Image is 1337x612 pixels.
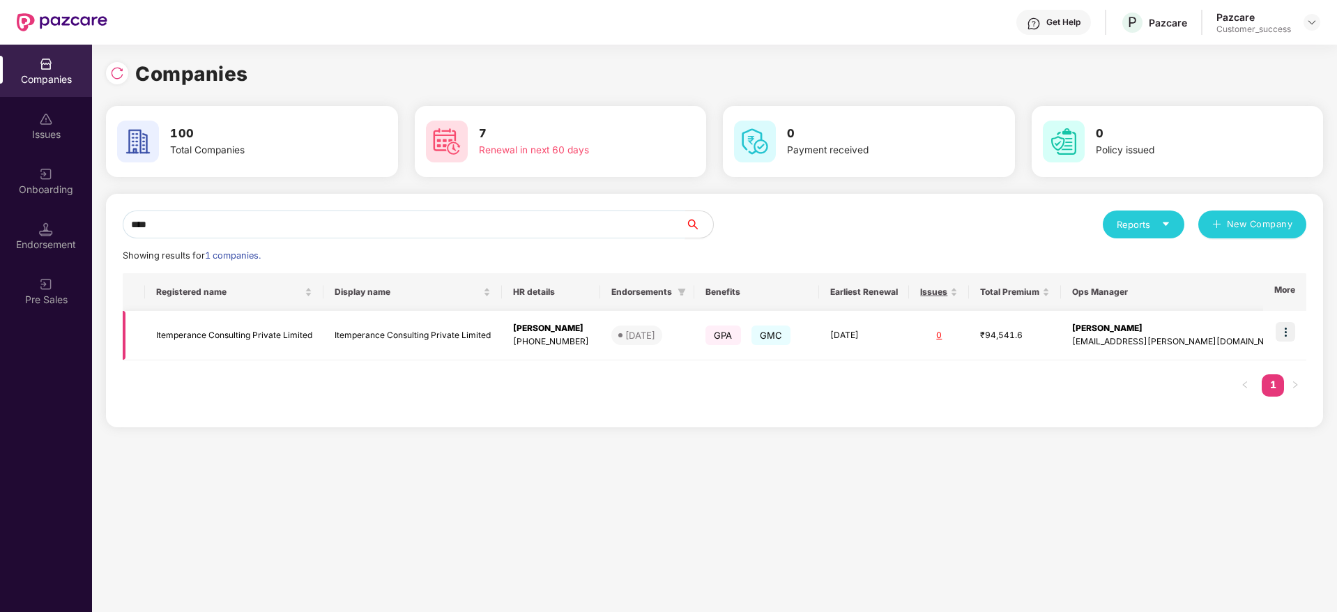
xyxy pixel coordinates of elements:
img: svg+xml;base64,PHN2ZyB3aWR0aD0iMjAiIGhlaWdodD0iMjAiIHZpZXdCb3g9IjAgMCAyMCAyMCIgZmlsbD0ibm9uZSIgeG... [39,167,53,181]
div: Total Companies [170,143,346,158]
th: Display name [323,273,502,311]
div: Pazcare [1216,10,1291,24]
div: Payment received [787,143,963,158]
div: Pazcare [1149,16,1187,29]
span: search [685,219,713,230]
th: More [1263,273,1306,311]
span: P [1128,14,1137,31]
td: Itemperance Consulting Private Limited [323,311,502,360]
img: svg+xml;base64,PHN2ZyBpZD0iUmVsb2FkLTMyeDMyIiB4bWxucz0iaHR0cDovL3d3dy53My5vcmcvMjAwMC9zdmciIHdpZH... [110,66,124,80]
span: Registered name [156,286,302,298]
span: Showing results for [123,250,261,261]
span: 1 companies. [205,250,261,261]
div: [EMAIL_ADDRESS][PERSON_NAME][DOMAIN_NAME] [1072,335,1285,349]
span: Total Premium [980,286,1039,298]
div: [PERSON_NAME] [513,322,589,335]
span: Display name [335,286,480,298]
span: filter [678,288,686,296]
li: Previous Page [1234,374,1256,397]
span: right [1291,381,1299,389]
div: ₹94,541.6 [980,329,1050,342]
div: [DATE] [625,328,655,342]
img: svg+xml;base64,PHN2ZyBpZD0iRHJvcGRvd24tMzJ4MzIiIHhtbG5zPSJodHRwOi8vd3d3LnczLm9yZy8yMDAwL3N2ZyIgd2... [1306,17,1317,28]
img: icon [1276,322,1295,342]
button: right [1284,374,1306,397]
th: Issues [909,273,969,311]
div: Customer_success [1216,24,1291,35]
span: plus [1212,220,1221,231]
span: Ops Manager [1072,286,1274,298]
th: HR details [502,273,600,311]
span: GPA [705,326,741,345]
div: [PHONE_NUMBER] [513,335,589,349]
img: svg+xml;base64,PHN2ZyB4bWxucz0iaHR0cDovL3d3dy53My5vcmcvMjAwMC9zdmciIHdpZHRoPSI2MCIgaGVpZ2h0PSI2MC... [117,121,159,162]
span: caret-down [1161,220,1170,229]
div: 0 [920,329,958,342]
span: GMC [751,326,791,345]
img: svg+xml;base64,PHN2ZyB4bWxucz0iaHR0cDovL3d3dy53My5vcmcvMjAwMC9zdmciIHdpZHRoPSI2MCIgaGVpZ2h0PSI2MC... [1043,121,1085,162]
img: svg+xml;base64,PHN2ZyB3aWR0aD0iMjAiIGhlaWdodD0iMjAiIHZpZXdCb3g9IjAgMCAyMCAyMCIgZmlsbD0ibm9uZSIgeG... [39,277,53,291]
h3: 100 [170,125,346,143]
li: 1 [1262,374,1284,397]
td: Itemperance Consulting Private Limited [145,311,323,360]
img: svg+xml;base64,PHN2ZyB3aWR0aD0iMTQuNSIgaGVpZ2h0PSIxNC41IiB2aWV3Qm94PSIwIDAgMTYgMTYiIGZpbGw9Im5vbm... [39,222,53,236]
div: Reports [1117,217,1170,231]
th: Earliest Renewal [819,273,909,311]
button: plusNew Company [1198,211,1306,238]
th: Total Premium [969,273,1061,311]
th: Benefits [694,273,819,311]
span: filter [675,284,689,300]
img: New Pazcare Logo [17,13,107,31]
img: svg+xml;base64,PHN2ZyB4bWxucz0iaHR0cDovL3d3dy53My5vcmcvMjAwMC9zdmciIHdpZHRoPSI2MCIgaGVpZ2h0PSI2MC... [426,121,468,162]
div: Renewal in next 60 days [479,143,655,158]
div: Policy issued [1096,143,1271,158]
h1: Companies [135,59,248,89]
img: svg+xml;base64,PHN2ZyB4bWxucz0iaHR0cDovL3d3dy53My5vcmcvMjAwMC9zdmciIHdpZHRoPSI2MCIgaGVpZ2h0PSI2MC... [734,121,776,162]
h3: 0 [787,125,963,143]
span: left [1241,381,1249,389]
button: left [1234,374,1256,397]
button: search [685,211,714,238]
td: [DATE] [819,311,909,360]
div: [PERSON_NAME] [1072,322,1285,335]
li: Next Page [1284,374,1306,397]
a: 1 [1262,374,1284,395]
span: New Company [1227,217,1293,231]
img: svg+xml;base64,PHN2ZyBpZD0iQ29tcGFuaWVzIiB4bWxucz0iaHR0cDovL3d3dy53My5vcmcvMjAwMC9zdmciIHdpZHRoPS... [39,57,53,71]
h3: 7 [479,125,655,143]
h3: 0 [1096,125,1271,143]
div: Get Help [1046,17,1080,28]
img: svg+xml;base64,PHN2ZyBpZD0iSGVscC0zMngzMiIgeG1sbnM9Imh0dHA6Ly93d3cudzMub3JnLzIwMDAvc3ZnIiB3aWR0aD... [1027,17,1041,31]
img: svg+xml;base64,PHN2ZyBpZD0iSXNzdWVzX2Rpc2FibGVkIiB4bWxucz0iaHR0cDovL3d3dy53My5vcmcvMjAwMC9zdmciIH... [39,112,53,126]
th: Registered name [145,273,323,311]
span: Endorsements [611,286,672,298]
span: Issues [920,286,947,298]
